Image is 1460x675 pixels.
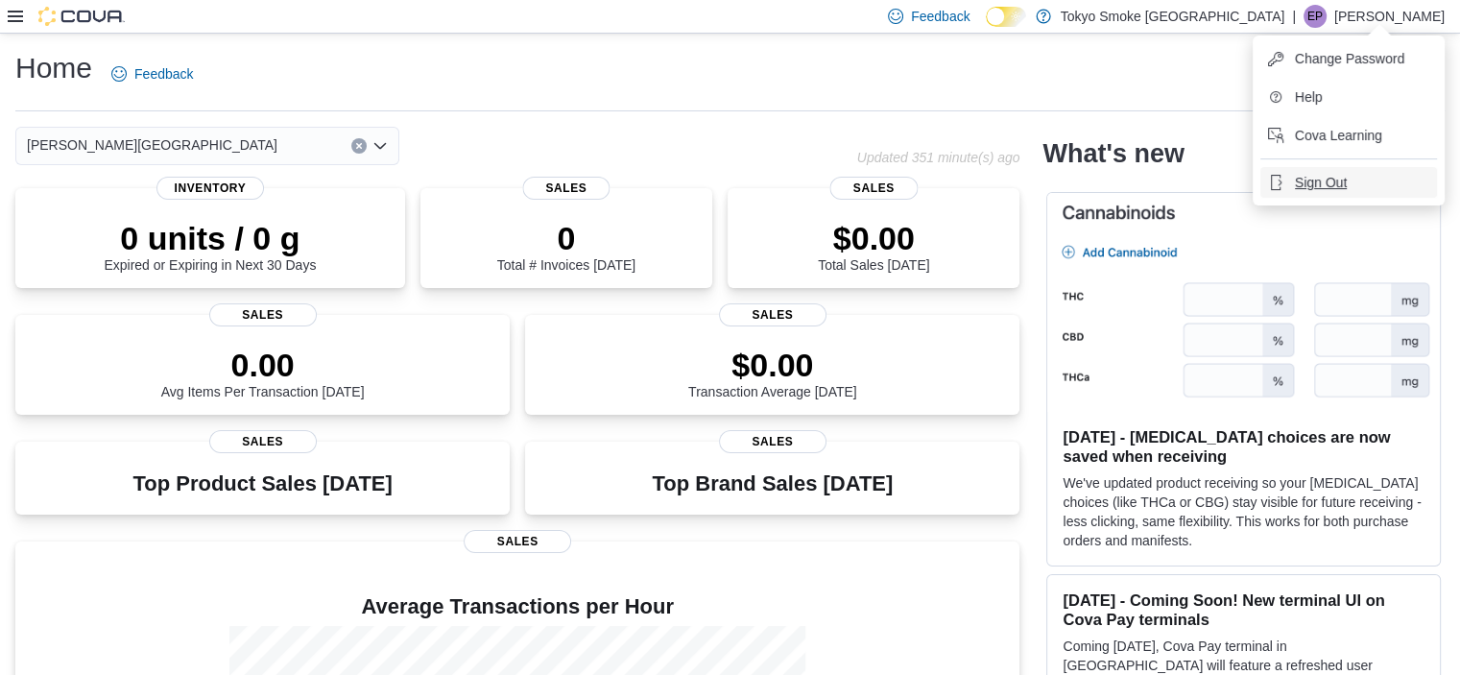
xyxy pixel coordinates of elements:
h3: [DATE] - [MEDICAL_DATA] choices are now saved when receiving [1063,427,1424,466]
div: Emily Paramor [1304,5,1327,28]
div: Expired or Expiring in Next 30 Days [104,219,316,273]
p: Updated 351 minute(s) ago [857,150,1020,165]
span: [PERSON_NAME][GEOGRAPHIC_DATA] [27,133,277,157]
p: 0.00 [161,346,365,384]
span: Sales [830,177,918,200]
span: Sales [719,303,826,326]
p: Tokyo Smoke [GEOGRAPHIC_DATA] [1061,5,1285,28]
h3: [DATE] - Coming Soon! New terminal UI on Cova Pay terminals [1063,591,1424,629]
button: Cova Learning [1260,120,1437,151]
span: Cova Learning [1295,126,1382,145]
p: 0 [497,219,635,257]
button: Clear input [351,138,367,154]
span: Feedback [911,7,969,26]
button: Sign Out [1260,167,1437,198]
h1: Home [15,49,92,87]
span: Sign Out [1295,173,1347,192]
p: $0.00 [818,219,929,257]
span: Sales [464,530,571,553]
span: Feedback [134,64,193,84]
div: Avg Items Per Transaction [DATE] [161,346,365,399]
button: Help [1260,82,1437,112]
a: Feedback [104,55,201,93]
p: | [1292,5,1296,28]
button: Change Password [1260,43,1437,74]
h2: What's new [1042,138,1184,169]
h3: Top Product Sales [DATE] [132,472,392,495]
span: Help [1295,87,1323,107]
p: We've updated product receiving so your [MEDICAL_DATA] choices (like THCa or CBG) stay visible fo... [1063,473,1424,550]
span: Inventory [156,177,264,200]
span: Dark Mode [986,27,987,28]
p: $0.00 [688,346,857,384]
span: Sales [522,177,610,200]
div: Total # Invoices [DATE] [497,219,635,273]
p: 0 units / 0 g [104,219,316,257]
button: Open list of options [372,138,388,154]
h4: Average Transactions per Hour [31,595,1004,618]
img: Cova [38,7,125,26]
input: Dark Mode [986,7,1026,27]
span: Sales [719,430,826,453]
span: Sales [209,430,317,453]
span: Sales [209,303,317,326]
span: EP [1307,5,1323,28]
div: Transaction Average [DATE] [688,346,857,399]
p: [PERSON_NAME] [1334,5,1445,28]
h3: Top Brand Sales [DATE] [652,472,893,495]
div: Total Sales [DATE] [818,219,929,273]
span: Change Password [1295,49,1404,68]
